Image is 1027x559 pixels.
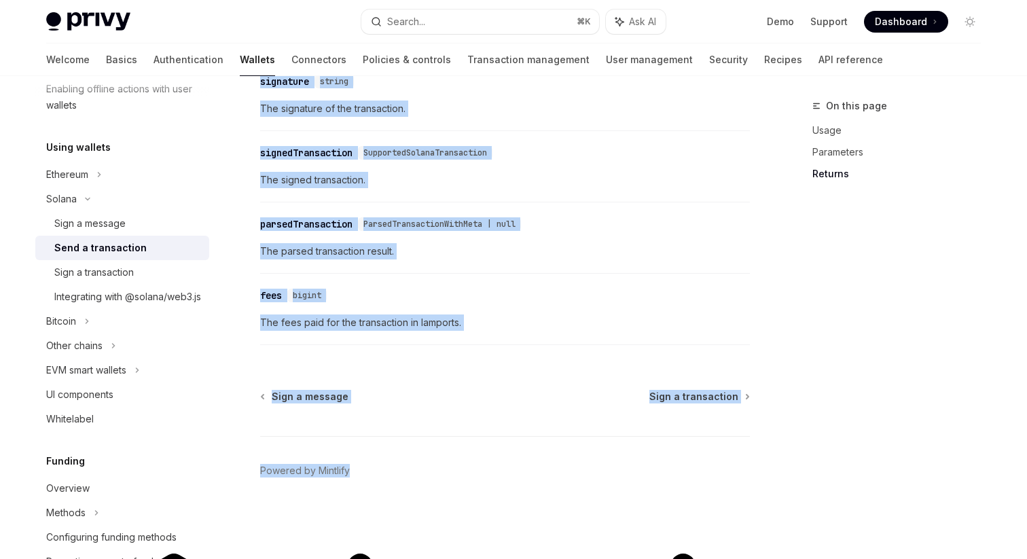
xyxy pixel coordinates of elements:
span: The parsed transaction result. [260,243,750,259]
div: fees [260,289,282,302]
div: Methods [46,505,86,521]
div: Solana [46,191,77,207]
span: Sign a message [272,390,348,403]
a: Configuring funding methods [35,525,209,549]
a: Authentication [154,43,223,76]
span: The fees paid for the transaction in lamports. [260,314,750,331]
span: SupportedSolanaTransaction [363,147,487,158]
a: User management [606,43,693,76]
a: Overview [35,476,209,501]
div: EVM smart wallets [46,362,126,378]
span: Ask AI [629,15,656,29]
div: parsedTransaction [260,217,353,231]
div: Send a transaction [54,240,147,256]
h5: Using wallets [46,139,111,156]
span: ⌘ K [577,16,591,27]
a: Usage [812,120,992,141]
a: Returns [812,163,992,185]
a: Welcome [46,43,90,76]
div: Other chains [46,338,103,354]
button: Toggle dark mode [959,11,981,33]
a: Security [709,43,748,76]
span: string [320,76,348,87]
span: Sign a transaction [649,390,738,403]
button: Ask AI [606,10,666,34]
a: Policies & controls [363,43,451,76]
img: light logo [46,12,130,31]
button: Search...⌘K [361,10,599,34]
span: bigint [293,290,321,301]
a: Dashboard [864,11,948,33]
a: API reference [818,43,883,76]
span: On this page [826,98,887,114]
div: Configuring funding methods [46,529,177,545]
span: The signed transaction. [260,172,750,188]
div: Search... [387,14,425,30]
a: Parameters [812,141,992,163]
a: UI components [35,382,209,407]
div: Sign a message [54,215,126,232]
span: Dashboard [875,15,927,29]
a: Sign a message [262,390,348,403]
a: Connectors [291,43,346,76]
a: Basics [106,43,137,76]
span: The signature of the transaction. [260,101,750,117]
div: Bitcoin [46,313,76,329]
a: Sign a message [35,211,209,236]
a: Sign a transaction [649,390,749,403]
a: Powered by Mintlify [260,464,350,477]
div: Overview [46,480,90,497]
a: Demo [767,15,794,29]
div: signature [260,75,309,88]
a: Transaction management [467,43,590,76]
a: Send a transaction [35,236,209,260]
div: Integrating with @solana/web3.js [54,289,201,305]
a: Support [810,15,848,29]
a: Wallets [240,43,275,76]
div: UI components [46,386,113,403]
h5: Funding [46,453,85,469]
span: ParsedTransactionWithMeta | null [363,219,516,230]
div: Ethereum [46,166,88,183]
div: Sign a transaction [54,264,134,281]
a: Whitelabel [35,407,209,431]
div: signedTransaction [260,146,353,160]
a: Integrating with @solana/web3.js [35,285,209,309]
a: Sign a transaction [35,260,209,285]
a: Recipes [764,43,802,76]
div: Whitelabel [46,411,94,427]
